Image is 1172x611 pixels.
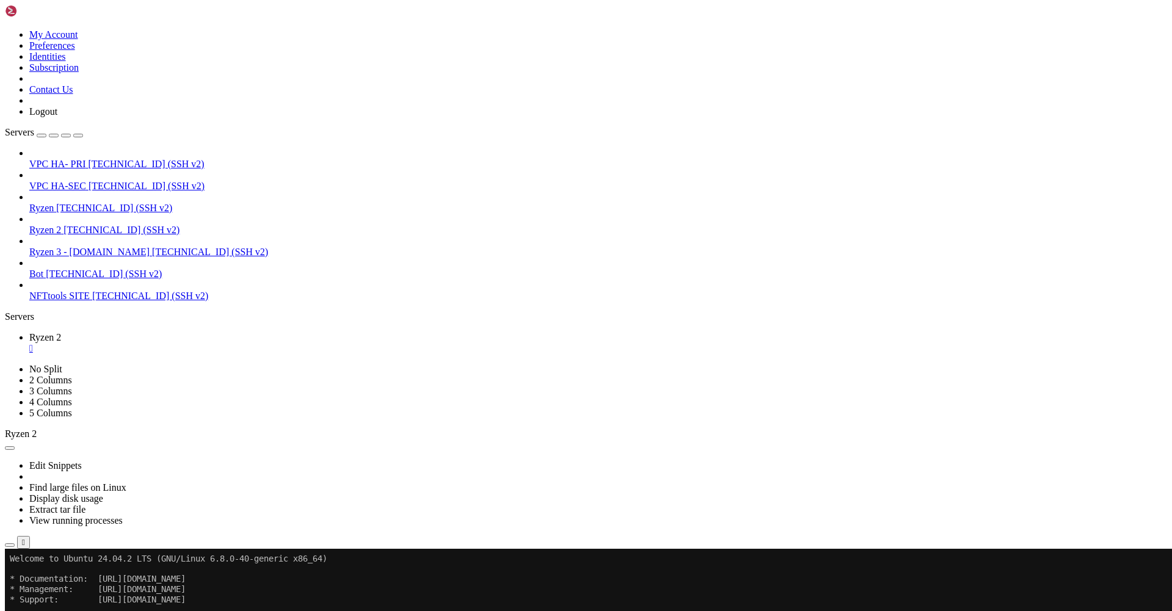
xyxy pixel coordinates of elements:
[5,25,1014,35] x-row: * Documentation: [URL][DOMAIN_NAME]
[29,515,123,526] a: View running processes
[29,247,1167,258] a: Ryzen 3 - [DOMAIN_NAME] [TECHNICAL_ID] (SSH v2)
[29,181,1167,192] a: VPC HA-SEC [TECHNICAL_ID] (SSH v2)
[29,192,1167,214] li: Ryzen [TECHNICAL_ID] (SSH v2)
[5,66,1014,76] x-row: System information as of [DATE]
[5,46,1014,56] x-row: * Support: [URL][DOMAIN_NAME]
[5,187,1014,198] x-row: Expanded Security Maintenance for Applications is not enabled.
[29,84,73,95] a: Contact Us
[89,181,204,191] span: [TECHNICAL_ID] (SSH v2)
[29,159,85,169] span: VPC HA- PRI
[5,428,37,439] span: Ryzen 2
[87,299,92,309] div: (16, 29)
[5,311,1167,322] div: Servers
[46,269,162,279] span: [TECHNICAL_ID] (SSH v2)
[63,225,179,235] span: [TECHNICAL_ID] (SSH v2)
[29,225,1167,236] a: Ryzen 2 [TECHNICAL_ID] (SSH v2)
[29,203,1167,214] a: Ryzen [TECHNICAL_ID] (SSH v2)
[5,208,1014,219] x-row: 65 updates can be applied immediately.
[29,482,126,493] a: Find large files on Linux
[29,29,78,40] a: My Account
[5,238,1014,248] x-row: 1 additional security update can be applied with ESM Apps.
[29,225,61,235] span: Ryzen 2
[17,536,30,549] button: 
[29,493,103,504] a: Display disk usage
[29,269,43,279] span: Bot
[29,181,86,191] span: VPC HA-SEC
[29,408,72,418] a: 5 Columns
[5,96,1014,107] x-row: Usage of /: 9.5% of 1.54TB Users logged in: 0
[29,159,1167,170] a: VPC HA- PRI [TECHNICAL_ID] (SSH v2)
[29,203,54,213] span: Ryzen
[5,248,1014,259] x-row: Learn more about enabling ESM Apps service at [URL][DOMAIN_NAME]
[29,460,82,471] a: Edit Snippets
[29,214,1167,236] li: Ryzen 2 [TECHNICAL_ID] (SSH v2)
[5,299,1014,309] x-row: root@qs30123:~#
[29,332,1167,354] a: Ryzen 2
[88,159,204,169] span: [TECHNICAL_ID] (SSH v2)
[29,280,1167,302] li: NFTtools SITE [TECHNICAL_ID] (SSH v2)
[5,137,1014,147] x-row: * Strictly confined Kubernetes makes edge and IoT secure. Learn how MicroK8s
[5,289,1014,300] x-row: Last login: [DATE] from [TECHNICAL_ID]
[5,218,1014,228] x-row: To see these additional updates run: apt list --upgradable
[29,62,79,73] a: Subscription
[29,386,72,396] a: 3 Columns
[29,148,1167,170] li: VPC HA- PRI [TECHNICAL_ID] (SSH v2)
[29,236,1167,258] li: Ryzen 3 - [DOMAIN_NAME] [TECHNICAL_ID] (SSH v2)
[5,35,1014,46] x-row: * Management: [URL][DOMAIN_NAME]
[92,291,208,301] span: [TECHNICAL_ID] (SSH v2)
[29,258,1167,280] li: Bot [TECHNICAL_ID] (SSH v2)
[56,203,172,213] span: [TECHNICAL_ID] (SSH v2)
[29,291,90,301] span: NFTtools SITE
[29,343,1167,354] a: 
[29,375,72,385] a: 2 Columns
[29,106,57,117] a: Logout
[29,269,1167,280] a: Bot [TECHNICAL_ID] (SSH v2)
[29,291,1167,302] a: NFTtools SITE [TECHNICAL_ID] (SSH v2)
[5,127,83,137] a: Servers
[5,5,1014,15] x-row: Welcome to Ubuntu 24.04.2 LTS (GNU/Linux 6.8.0-40-generic x86_64)
[29,51,66,62] a: Identities
[29,170,1167,192] li: VPC HA-SEC [TECHNICAL_ID] (SSH v2)
[5,127,34,137] span: Servers
[5,167,1014,178] x-row: [URL][DOMAIN_NAME]
[22,538,25,547] div: 
[5,279,1014,289] x-row: *** System restart required ***
[5,5,75,17] img: Shellngn
[5,147,1014,157] x-row: just raised the bar for easy, resilient and secure K8s cluster deployment.
[29,247,150,257] span: Ryzen 3 - [DOMAIN_NAME]
[152,247,268,257] span: [TECHNICAL_ID] (SSH v2)
[29,504,85,515] a: Extract tar file
[29,364,62,374] a: No Split
[5,106,1014,117] x-row: Memory usage: 16% IPv4 address for eth0: [TECHNICAL_ID]
[5,117,1014,127] x-row: Swap usage: 0%
[5,86,1014,96] x-row: System load: 6.37 Processes: 766
[29,40,75,51] a: Preferences
[29,332,61,342] span: Ryzen 2
[29,397,72,407] a: 4 Columns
